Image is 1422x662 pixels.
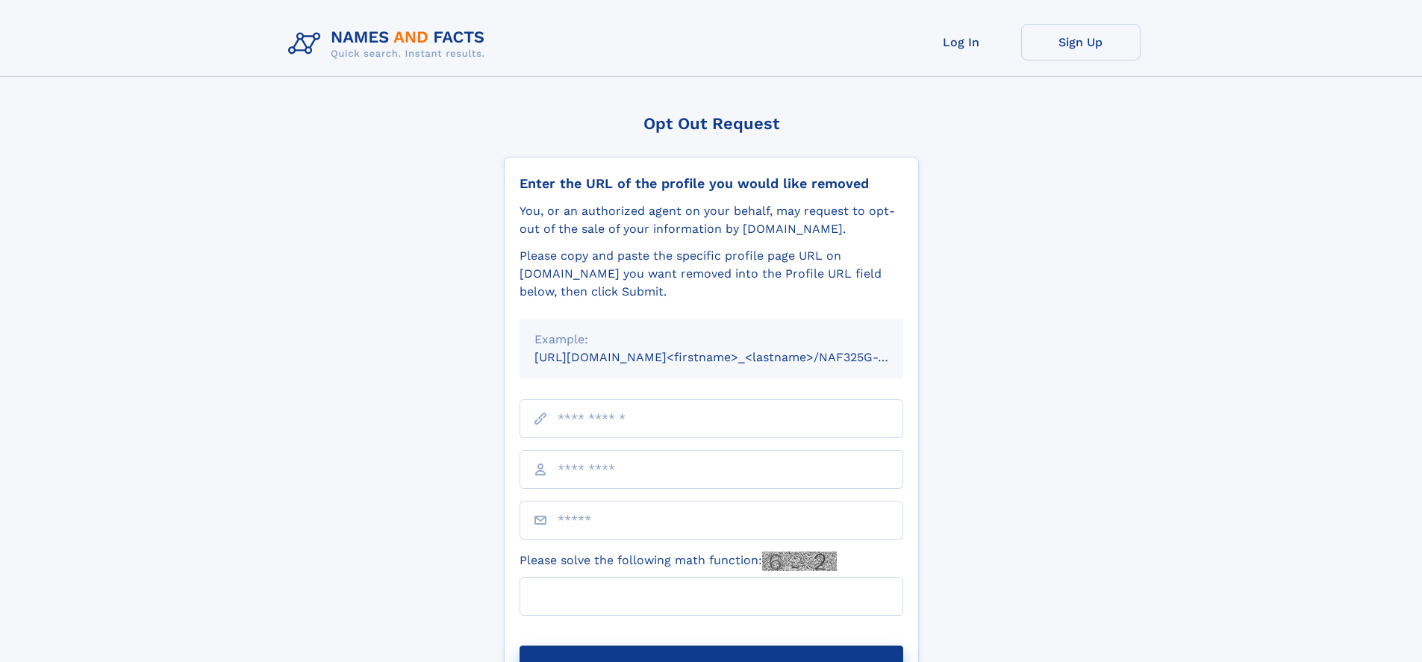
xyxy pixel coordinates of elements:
[520,175,903,192] div: Enter the URL of the profile you would like removed
[902,24,1021,60] a: Log In
[534,331,888,349] div: Example:
[520,202,903,238] div: You, or an authorized agent on your behalf, may request to opt-out of the sale of your informatio...
[520,247,903,301] div: Please copy and paste the specific profile page URL on [DOMAIN_NAME] you want removed into the Pr...
[504,114,919,133] div: Opt Out Request
[534,350,932,364] small: [URL][DOMAIN_NAME]<firstname>_<lastname>/NAF325G-xxxxxxxx
[520,552,837,571] label: Please solve the following math function:
[1021,24,1141,60] a: Sign Up
[282,24,497,64] img: Logo Names and Facts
